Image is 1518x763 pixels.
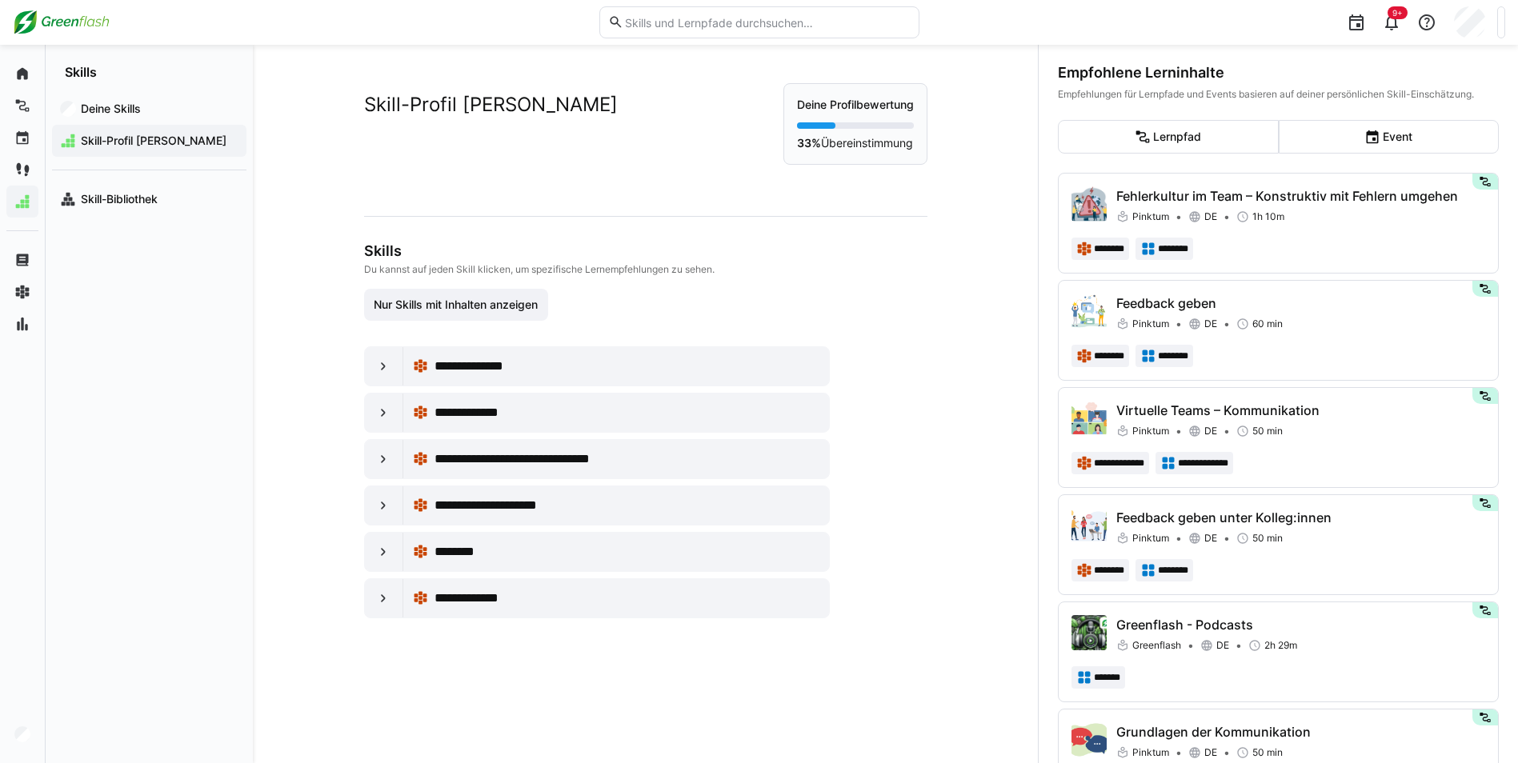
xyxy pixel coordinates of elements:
[371,297,540,313] span: Nur Skills mit Inhalten anzeigen
[1392,8,1403,18] span: 9+
[797,97,914,113] p: Deine Profilbewertung
[1071,615,1107,650] img: Greenflash - Podcasts
[623,15,910,30] input: Skills und Lernpfade durchsuchen…
[1204,425,1217,437] span: DE
[1071,401,1107,436] img: Virtuelle Teams – Kommunikation
[797,135,914,151] p: Übereinstimmung
[364,93,618,117] h2: Skill-Profil [PERSON_NAME]
[1071,294,1107,329] img: Feedback geben
[1132,532,1169,545] span: Pinktum
[364,289,549,321] button: Nur Skills mit Inhalten anzeigen
[1132,425,1169,437] span: Pinktum
[1058,88,1499,101] div: Empfehlungen für Lernpfade und Events basieren auf deiner persönlichen Skill-Einschätzung.
[364,263,924,276] p: Du kannst auf jeden Skill klicken, um spezifische Lernempfehlungen zu sehen.
[1132,318,1169,330] span: Pinktum
[1071,508,1107,543] img: Feedback geben unter Kolleg:innen
[1204,746,1217,759] span: DE
[1058,64,1499,82] div: Empfohlene Lerninhalte
[1204,532,1217,545] span: DE
[1279,120,1500,154] eds-button-option: Event
[1116,722,1485,741] p: Grundlagen der Kommunikation
[1264,639,1297,652] span: 2h 29m
[1116,508,1485,527] p: Feedback geben unter Kolleg:innen
[1058,120,1279,154] eds-button-option: Lernpfad
[1252,746,1283,759] span: 50 min
[1132,210,1169,223] span: Pinktum
[78,133,238,149] span: Skill-Profil [PERSON_NAME]
[1116,294,1485,313] p: Feedback geben
[364,242,924,260] h3: Skills
[1252,210,1284,223] span: 1h 10m
[1116,186,1485,206] p: Fehlerkultur im Team – Konstruktiv mit Fehlern umgehen
[1116,401,1485,420] p: Virtuelle Teams – Kommunikation
[1116,615,1485,634] p: Greenflash - Podcasts
[1252,318,1283,330] span: 60 min
[1252,532,1283,545] span: 50 min
[1132,639,1181,652] span: Greenflash
[1252,425,1283,437] span: 50 min
[1071,186,1107,222] img: Fehlerkultur im Team – Konstruktiv mit Fehlern umgehen
[1132,746,1169,759] span: Pinktum
[797,136,821,150] strong: 33%
[1071,722,1107,757] img: Grundlagen der Kommunikation
[1204,318,1217,330] span: DE
[1216,639,1229,652] span: DE
[1204,210,1217,223] span: DE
